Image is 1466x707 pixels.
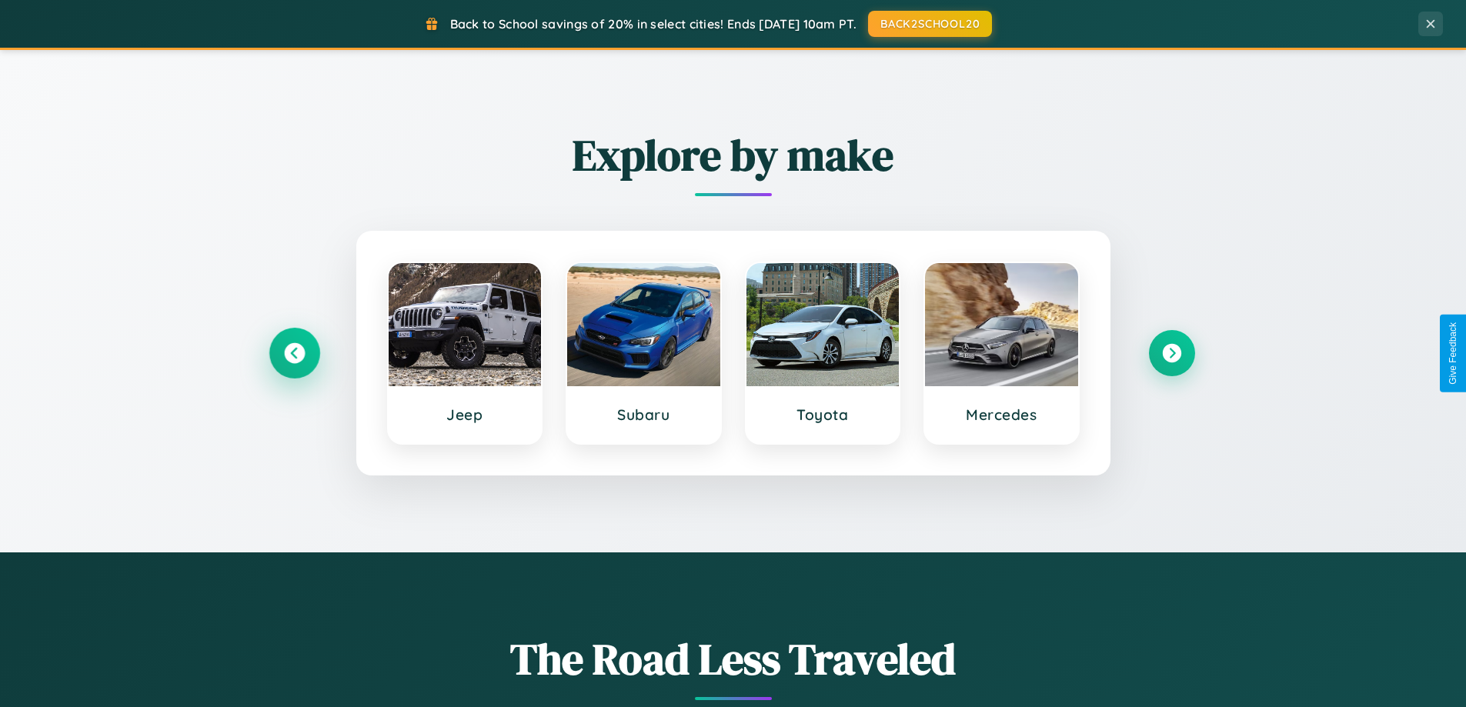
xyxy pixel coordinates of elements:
[404,405,526,424] h3: Jeep
[272,629,1195,689] h1: The Road Less Traveled
[450,16,857,32] span: Back to School savings of 20% in select cities! Ends [DATE] 10am PT.
[583,405,705,424] h3: Subaru
[762,405,884,424] h3: Toyota
[1448,322,1458,385] div: Give Feedback
[868,11,992,37] button: BACK2SCHOOL20
[272,125,1195,185] h2: Explore by make
[940,405,1063,424] h3: Mercedes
